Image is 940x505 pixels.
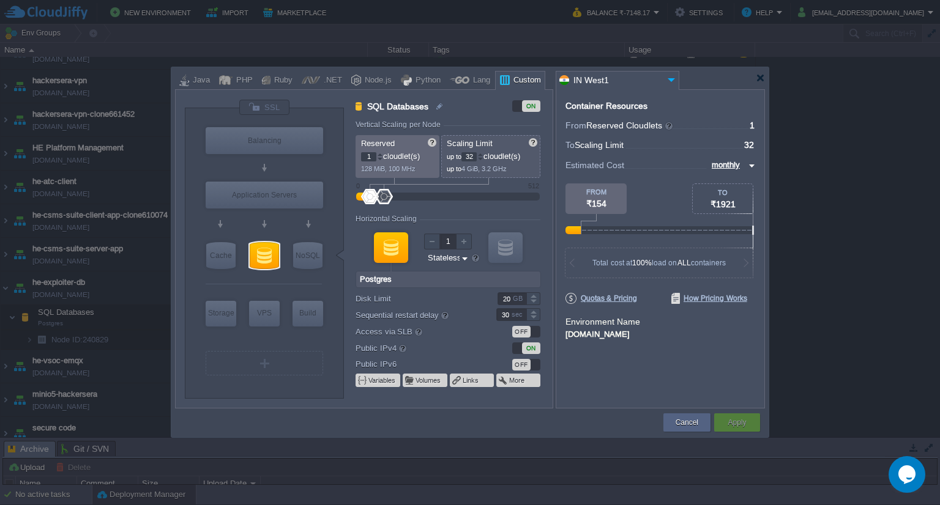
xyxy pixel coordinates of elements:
[512,326,531,337] div: OFF
[750,120,755,130] span: 1
[512,309,525,320] div: sec
[513,293,525,304] div: GB
[565,120,586,130] span: From
[356,358,480,370] label: Public IPv6
[447,139,493,148] span: Scaling Limit
[728,416,746,429] button: Apply
[565,158,624,172] span: Estimated Cost
[447,153,461,160] span: up to
[565,317,640,326] label: Environment Name
[250,242,279,269] div: SQL Databases
[693,189,753,196] div: TO
[293,242,323,269] div: NoSQL Databases
[368,375,397,385] button: Variables
[461,165,507,172] span: 4 GiB, 3.2 GHz
[447,165,461,172] span: up to
[356,341,480,355] label: Public IPv4
[293,301,323,325] div: Build
[447,149,536,161] p: cloudlet(s)
[463,375,480,385] button: Links
[512,359,531,370] div: OFF
[206,301,236,326] div: Storage Containers
[565,140,575,150] span: To
[565,101,647,111] div: Container Resources
[206,182,323,208] div: Application Servers
[206,127,323,154] div: Balancing
[522,100,540,112] div: ON
[361,72,392,90] div: Node.js
[361,149,435,161] p: cloudlet(s)
[676,416,698,429] button: Cancel
[189,72,210,90] div: Java
[356,120,444,129] div: Vertical Scaling per Node
[206,127,323,154] div: Load Balancer
[293,242,323,269] div: NoSQL
[356,292,480,305] label: Disk Limit
[509,375,526,385] button: More
[270,72,293,90] div: Ruby
[671,293,747,304] span: How Pricing Works
[528,182,539,190] div: 512
[416,375,442,385] button: Volumes
[510,72,541,90] div: Custom
[293,301,323,326] div: Build Node
[565,328,755,339] div: [DOMAIN_NAME]
[206,301,236,325] div: Storage
[320,72,342,90] div: .NET
[361,139,395,148] span: Reserved
[522,342,540,354] div: ON
[206,242,236,269] div: Cache
[575,140,624,150] span: Scaling Limit
[356,325,480,338] label: Access via SLB
[586,120,674,130] span: Reserved Cloudlets
[469,72,490,90] div: Lang
[586,199,606,208] span: ₹154
[412,72,441,90] div: Python
[711,199,736,209] span: ₹1921
[206,351,323,375] div: Create New Layer
[565,293,637,304] span: Quotas & Pricing
[249,301,280,325] div: VPS
[249,301,280,326] div: Elastic VPS
[356,308,480,322] label: Sequential restart delay
[565,188,627,196] div: FROM
[356,182,360,190] div: 0
[233,72,253,90] div: PHP
[744,140,754,150] span: 32
[356,215,420,223] div: Horizontal Scaling
[889,456,928,493] iframe: chat widget
[361,165,416,172] span: 128 MiB, 100 MHz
